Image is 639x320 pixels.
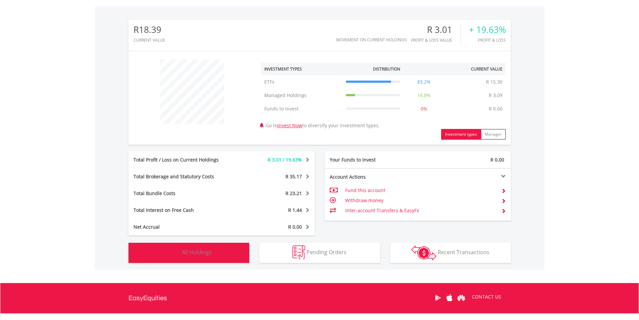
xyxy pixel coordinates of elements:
div: Total Bundle Costs [128,190,237,197]
td: R 15.30 [483,75,506,89]
span: R 0.00 [490,156,504,163]
span: Recent Transactions [438,248,489,256]
div: Total Profit / Loss on Current Holdings [128,156,237,163]
div: Movement on Current Holdings: [336,38,408,42]
div: Net Accrual [128,224,237,230]
span: R 3.01 / 19.63% [268,156,302,163]
td: Funds to Invest [261,102,342,116]
div: Profit & Loss [469,38,506,42]
td: 0% [404,102,444,116]
td: Withdraw money [345,195,496,205]
td: ETFs [261,75,342,89]
span: R 23.21 [285,190,302,196]
td: Managed Holdings [261,89,342,102]
button: Recent Transactions [390,243,511,263]
img: transactions-zar-wht.png [411,245,436,260]
th: Investment Types [261,63,342,75]
span: R 0.00 [288,224,302,230]
a: Apple [444,287,456,308]
td: Inter-account Transfers & EasyFx [345,205,496,216]
div: Total Brokerage and Statutory Costs [128,173,237,180]
td: 16.8% [404,89,444,102]
a: Google Play [432,287,444,308]
span: Pending Orders [307,248,347,256]
a: Huawei [456,287,467,308]
span: R 35.17 [285,173,302,180]
span: R 1.44 [288,207,302,213]
button: Manager [481,129,506,140]
div: + 19.63% [469,25,506,35]
a: CONTACT US [467,287,506,306]
div: R 3.01 [411,25,461,35]
div: Go to to diversify your investment types. [256,56,511,140]
img: pending_instructions-wht.png [292,245,305,260]
td: Fund this account [345,185,496,195]
div: CURRENT VALUE [134,38,165,42]
button: All Holdings [128,243,249,263]
button: Investment types [441,129,481,140]
div: Your Funds to Invest [325,156,418,163]
td: R 0.00 [485,102,506,116]
th: Current Value [444,63,506,75]
span: All Holdings [182,248,212,256]
div: Profit & Loss Value [411,38,461,42]
div: Total Interest on Free Cash [128,207,237,214]
a: EasyEquities [128,283,167,313]
img: holdings-wht.png [166,245,180,260]
div: R18.39 [134,25,165,35]
a: Invest Now [277,122,302,129]
div: Account Actions [325,174,418,180]
div: Distribution [373,66,400,72]
td: R 3.09 [485,89,506,102]
button: Pending Orders [259,243,380,263]
td: 83.2% [404,75,444,89]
